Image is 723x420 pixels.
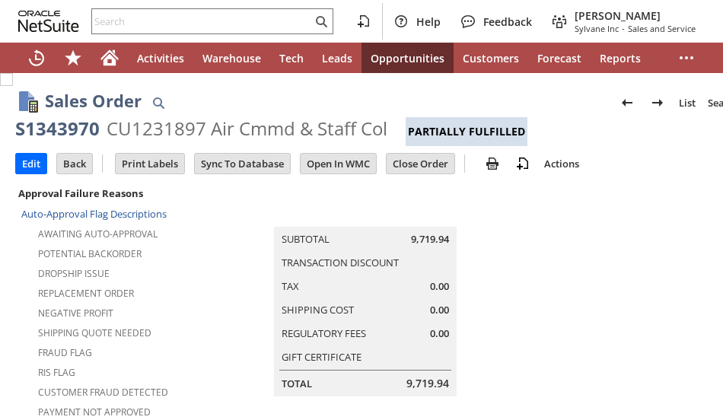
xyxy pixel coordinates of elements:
span: Activities [137,51,184,65]
a: Home [91,43,128,73]
div: Partially Fulfilled [406,117,527,146]
input: Open In WMC [301,154,376,173]
svg: Search [312,12,330,30]
div: Shortcuts [55,43,91,73]
a: Regulatory Fees [282,326,366,340]
input: Back [57,154,92,173]
span: 0.00 [430,326,449,341]
a: Recent Records [18,43,55,73]
a: Leads [313,43,361,73]
span: [PERSON_NAME] [575,8,696,23]
a: Dropship Issue [38,267,110,280]
a: Auto-Approval Flag Descriptions [21,207,167,221]
span: Help [416,14,441,29]
img: Previous [618,94,636,112]
a: Forecast [528,43,591,73]
input: Print Labels [116,154,184,173]
a: RIS flag [38,366,75,379]
img: Next [648,94,667,112]
img: Quick Find [149,94,167,112]
input: Close Order [387,154,454,173]
a: Gift Certificate [282,350,361,364]
input: Search [92,12,312,30]
span: Sales and Service [628,23,696,34]
span: 0.00 [430,279,449,294]
img: print.svg [483,154,502,173]
a: Shipping Quote Needed [38,326,151,339]
a: Customer Fraud Detected [38,386,168,399]
a: List [673,91,702,115]
h1: Sales Order [45,88,142,113]
svg: Shortcuts [64,49,82,67]
a: Negative Profit [38,307,113,320]
span: 9,719.94 [411,232,449,247]
a: Transaction Discount [282,256,399,269]
span: Warehouse [202,51,261,65]
a: Potential Backorder [38,247,142,260]
img: add-record.svg [514,154,532,173]
a: Warehouse [193,43,270,73]
span: Reports [600,51,641,65]
span: Customers [463,51,519,65]
caption: Summary [274,202,457,227]
a: Shipping Cost [282,303,354,317]
a: Fraud Flag [38,346,92,359]
svg: Home [100,49,119,67]
a: Customers [454,43,528,73]
svg: logo [18,11,79,32]
a: Activities [128,43,193,73]
div: More menus [668,43,705,73]
a: Actions [538,157,585,170]
a: Payment not approved [38,406,151,418]
input: Sync To Database [195,154,290,173]
div: CU1231897 Air Cmmd & Staff Col [107,116,387,141]
a: Replacement Order [38,287,134,300]
span: 0.00 [430,303,449,317]
input: Edit [16,154,46,173]
span: Opportunities [371,51,444,65]
div: S1343970 [15,116,100,141]
div: Approval Failure Reasons [15,183,253,203]
a: Total [282,377,312,390]
span: - [622,23,625,34]
a: Awaiting Auto-Approval [38,228,158,240]
a: Reports [591,43,650,73]
span: Tech [279,51,304,65]
a: Subtotal [282,232,330,246]
span: Leads [322,51,352,65]
a: Opportunities [361,43,454,73]
svg: Recent Records [27,49,46,67]
span: Forecast [537,51,581,65]
span: 9,719.94 [406,376,449,391]
span: Feedback [483,14,532,29]
span: Sylvane Inc [575,23,619,34]
a: Tech [270,43,313,73]
a: Tax [282,279,299,293]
